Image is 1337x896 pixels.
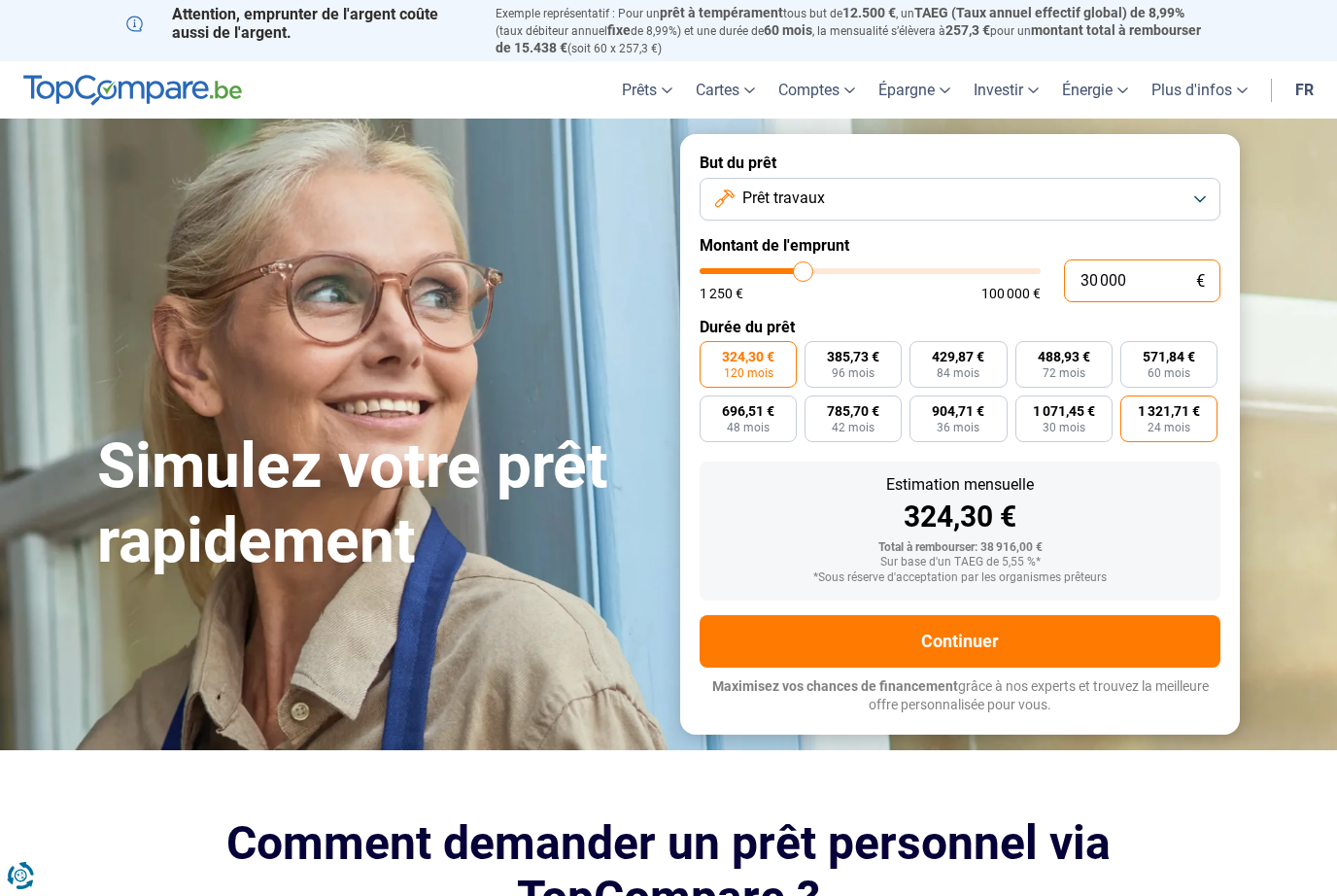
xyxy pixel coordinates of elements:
span: 1 250 € [700,287,743,300]
span: 429,87 € [932,350,984,363]
div: Total à rembourser: 38 916,00 € [715,541,1205,555]
label: But du prêt [700,154,1220,172]
label: Durée du prêt [700,318,1220,336]
p: Exemple représentatif : Pour un tous but de , un (taux débiteur annuel de 8,99%) et une durée de ... [496,5,1211,56]
span: 42 mois [832,422,874,433]
span: 488,93 € [1038,350,1090,363]
a: Plus d'infos [1140,61,1259,119]
button: Continuer [700,615,1220,668]
span: prêt à tempérament [660,5,783,20]
span: 324,30 € [722,350,774,363]
span: 571,84 € [1143,350,1195,363]
a: Épargne [867,61,962,119]
p: Attention, emprunter de l'argent coûte aussi de l'argent. [126,5,472,42]
button: Prêt travaux [700,178,1220,221]
div: *Sous réserve d'acceptation par les organismes prêteurs [715,571,1205,585]
span: 84 mois [937,367,979,379]
span: TAEG (Taux annuel effectif global) de 8,99% [914,5,1184,20]
div: Sur base d'un TAEG de 5,55 %* [715,556,1205,569]
span: 785,70 € [827,404,879,418]
span: 96 mois [832,367,874,379]
span: 36 mois [937,422,979,433]
span: 60 mois [1148,367,1190,379]
div: Estimation mensuelle [715,477,1205,493]
span: 48 mois [727,422,770,433]
span: 257,3 € [945,22,990,38]
span: 904,71 € [932,404,984,418]
span: 60 mois [764,22,812,38]
span: 1 071,45 € [1033,404,1095,418]
span: 72 mois [1043,367,1085,379]
a: Énergie [1050,61,1140,119]
span: 30 mois [1043,422,1085,433]
span: fixe [607,22,631,38]
a: Cartes [684,61,767,119]
span: Prêt travaux [742,188,825,209]
div: 324,30 € [715,502,1205,532]
a: fr [1284,61,1325,119]
h1: Simulez votre prêt rapidement [97,430,657,579]
span: 120 mois [724,367,773,379]
span: 696,51 € [722,404,774,418]
a: Comptes [767,61,867,119]
span: Maximisez vos chances de financement [712,678,958,694]
span: € [1196,273,1205,290]
span: 1 321,71 € [1138,404,1200,418]
img: TopCompare [23,75,242,106]
span: montant total à rembourser de 15.438 € [496,22,1201,55]
p: grâce à nos experts et trouvez la meilleure offre personnalisée pour vous. [700,677,1220,715]
span: 12.500 € [842,5,896,20]
a: Prêts [610,61,684,119]
span: 385,73 € [827,350,879,363]
span: 100 000 € [981,287,1041,300]
span: 24 mois [1148,422,1190,433]
a: Investir [962,61,1050,119]
label: Montant de l'emprunt [700,236,1220,255]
